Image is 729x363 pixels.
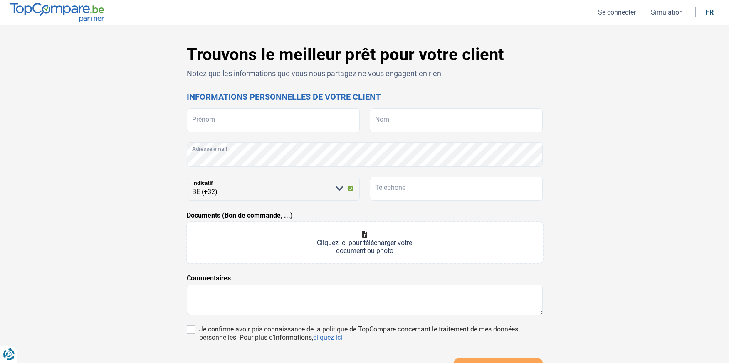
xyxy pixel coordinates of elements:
[187,92,543,102] h2: Informations personnelles de votre client
[370,177,543,201] input: 401020304
[648,8,685,17] button: Simulation
[706,8,714,16] div: fr
[199,325,543,342] div: Je confirme avoir pris connaissance de la politique de TopCompare concernant le traitement de mes...
[187,211,293,221] label: Documents (Bon de commande, ...)
[10,3,104,22] img: TopCompare.be
[313,334,342,341] a: cliquez ici
[187,177,360,201] select: Indicatif
[187,45,543,65] h1: Trouvons le meilleur prêt pour votre client
[187,68,543,78] p: Notez que les informations que vous nous partagez ne vous engagent en rien
[596,8,638,17] button: Se connecter
[187,273,231,283] label: Commentaires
